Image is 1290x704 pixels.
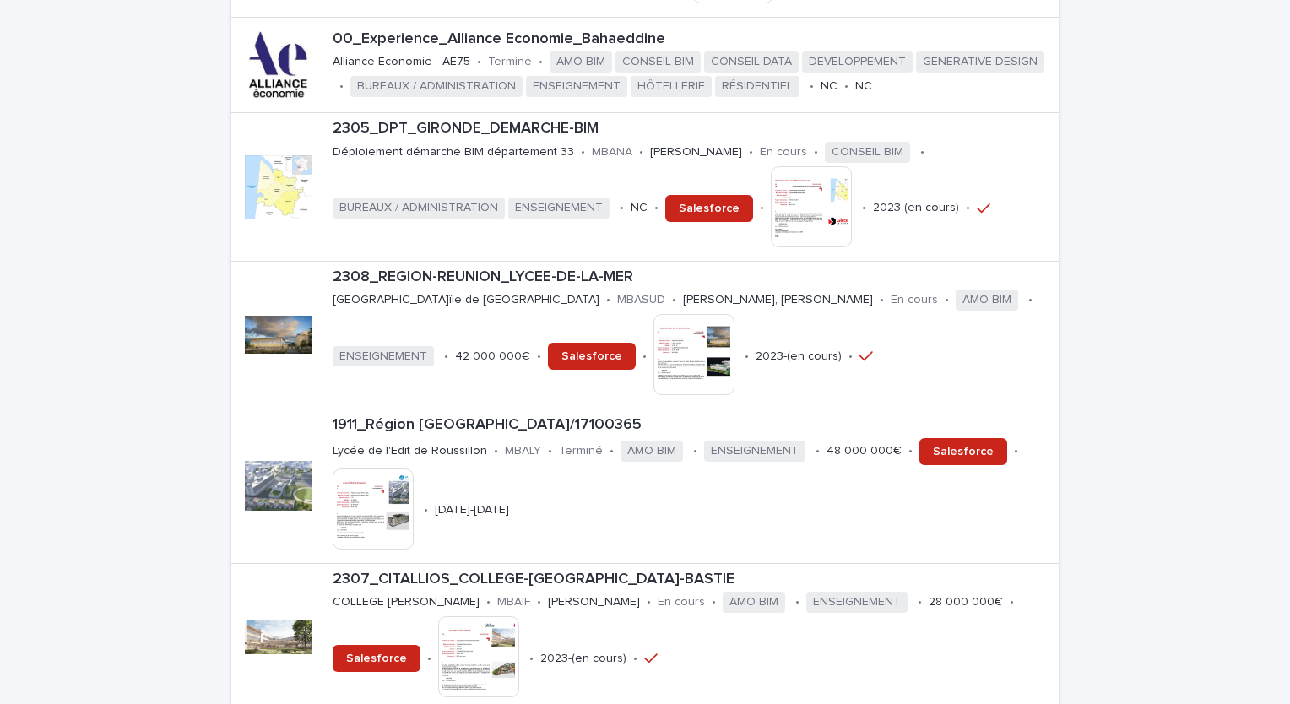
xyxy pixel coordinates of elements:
[908,444,913,458] p: •
[855,79,872,94] p: NC
[650,145,742,160] p: [PERSON_NAME]
[844,79,848,94] p: •
[505,444,541,458] p: MBALY
[486,595,491,609] p: •
[333,346,434,367] span: ENSEIGNEMENT
[631,76,712,97] span: HÔTELLERIE
[715,76,799,97] span: RÉSIDENTIEL
[723,592,785,613] span: AMO BIM
[508,198,610,219] span: ENSEIGNEMENT
[339,79,344,94] p: •
[814,145,818,160] p: •
[712,595,716,609] p: •
[548,343,636,370] a: Salesforce
[427,652,431,666] p: •
[633,652,637,666] p: •
[745,349,749,364] p: •
[455,349,530,364] p: 42 000 000€
[848,349,853,364] p: •
[810,79,814,94] p: •
[548,595,640,609] p: [PERSON_NAME]
[920,145,924,160] p: •
[704,441,805,462] span: ENSEIGNEMENT
[873,201,959,215] p: 2023-(en cours)
[539,55,543,69] p: •
[333,293,599,307] p: [GEOGRAPHIC_DATA]île de [GEOGRAPHIC_DATA]
[610,444,614,458] p: •
[654,201,659,215] p: •
[333,571,1052,589] p: 2307_CITALLIOS_COLLEGE-[GEOGRAPHIC_DATA]-BASTIE
[231,409,1059,564] a: 1911_Région [GEOGRAPHIC_DATA]/17100365Lycée de l'Edit de Roussillon•MBALY•Terminé•AMO BIM•ENSEIGN...
[444,349,448,364] p: •
[918,595,922,609] p: •
[620,201,624,215] p: •
[916,51,1044,73] span: GENERATIVE DESIGN
[537,595,541,609] p: •
[477,55,481,69] p: •
[561,350,622,362] span: Salesforce
[821,79,837,94] p: NC
[615,51,701,73] span: CONSEIL BIM
[827,444,902,458] p: 48 000 000€
[424,503,428,517] p: •
[333,55,470,69] p: Alliance Economie - AE75
[497,595,530,609] p: MBAIF
[435,503,509,517] p: [DATE]-[DATE]
[333,595,480,609] p: COLLEGE [PERSON_NAME]
[704,51,799,73] span: CONSEIL DATA
[966,201,970,215] p: •
[760,201,764,215] p: •
[606,293,610,307] p: •
[929,595,1003,609] p: 28 000 000€
[760,145,807,160] p: En cours
[679,203,740,214] span: Salesforce
[559,444,603,458] p: Terminé
[806,592,908,613] span: ENSEIGNEMENT
[880,293,884,307] p: •
[642,349,647,364] p: •
[333,120,1052,138] p: 2305_DPT_GIRONDE_DEMARCHE-BIM
[548,444,552,458] p: •
[639,145,643,160] p: •
[683,293,873,307] p: [PERSON_NAME], [PERSON_NAME]
[1010,595,1014,609] p: •
[231,262,1059,409] a: 2308_REGION-REUNION_LYCEE-DE-LA-MER[GEOGRAPHIC_DATA]île de [GEOGRAPHIC_DATA]•MBASUD•[PERSON_NAME]...
[956,290,1018,311] span: AMO BIM
[581,145,585,160] p: •
[333,444,487,458] p: Lycée de l'Edit de Roussillon
[658,595,705,609] p: En cours
[333,268,1052,287] p: 2308_REGION-REUNION_LYCEE-DE-LA-MER
[749,145,753,160] p: •
[540,652,626,666] p: 2023-(en cours)
[933,446,994,458] span: Salesforce
[621,441,683,462] span: AMO BIM
[795,595,799,609] p: •
[333,30,1052,49] p: 00_Experience_Alliance Economie_Bahaeddine
[537,349,541,364] p: •
[862,201,866,215] p: •
[919,438,1007,465] a: Salesforce
[592,145,632,160] p: MBANA
[617,293,665,307] p: MBASUD
[756,349,842,364] p: 2023-(en cours)
[1028,293,1033,307] p: •
[333,645,420,672] a: Salesforce
[231,113,1059,261] a: 2305_DPT_GIRONDE_DEMARCHE-BIMDéploiement démarche BIM département 33•MBANA•[PERSON_NAME]•En cours...
[350,76,523,97] span: BUREAUX / ADMINISTRATION
[891,293,938,307] p: En cours
[494,444,498,458] p: •
[333,198,505,219] span: BUREAUX / ADMINISTRATION
[346,653,407,664] span: Salesforce
[665,195,753,222] a: Salesforce
[333,416,1052,435] p: 1911_Région [GEOGRAPHIC_DATA]/17100365
[631,201,648,215] p: NC
[333,145,574,160] p: Déploiement démarche BIM département 33
[488,55,532,69] p: Terminé
[672,293,676,307] p: •
[816,444,820,458] p: •
[825,142,910,163] span: CONSEIL BIM
[529,652,534,666] p: •
[945,293,949,307] p: •
[693,444,697,458] p: •
[1014,444,1018,458] p: •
